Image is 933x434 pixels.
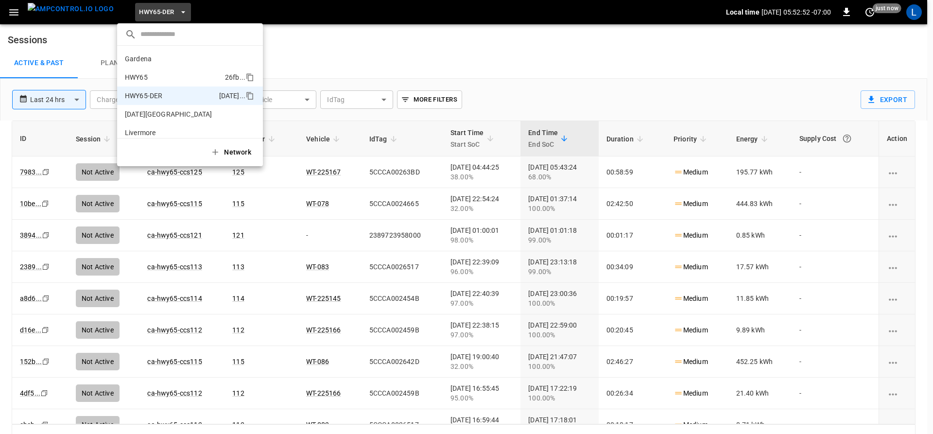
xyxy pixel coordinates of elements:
p: HWY65 [125,72,148,82]
div: copy [245,71,256,83]
p: HWY65-DER [125,91,162,101]
p: [DATE][GEOGRAPHIC_DATA] [125,109,212,119]
p: Livermore [125,128,155,138]
p: Gardena [125,54,152,64]
div: copy [245,90,256,102]
button: Network [205,142,259,162]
